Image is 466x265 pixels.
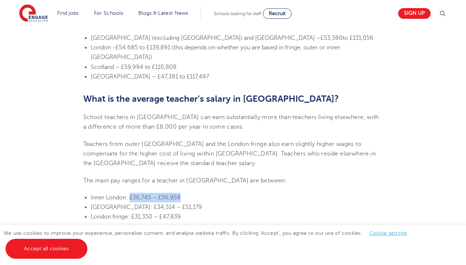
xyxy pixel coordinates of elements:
span: School teachers in [GEOGRAPHIC_DATA] can earn substantially more than teachers living elsewhere, ... [83,114,379,130]
span: [GEOGRAPHIC_DATA]: £34,514 – £51,179 [91,204,202,210]
span: London fringe: £31,350 – £47,839 [91,213,181,220]
span: Recruit [269,11,286,16]
a: Sign up [398,8,431,19]
a: Find jobs [57,10,79,16]
span: Scotland – £59,994 to £110,808 [91,64,177,70]
img: Engage Education [19,4,48,23]
span: [GEOGRAPHIC_DATA] (excluding [GEOGRAPHIC_DATA]) and [GEOGRAPHIC_DATA] – to £131,056 [91,35,373,41]
span: Inner London: £36,745 – £56,959 [91,194,181,201]
span: [GEOGRAPHIC_DATA] – £47,381 to £117,497 [91,73,209,80]
a: Blogs & Latest News [138,10,188,16]
a: For Schools [94,10,123,16]
span: The main pay ranges for a teacher in [GEOGRAPHIC_DATA] are between: [83,177,287,184]
b: What is the average teacher’s salary in [GEOGRAPHIC_DATA]? [83,94,339,104]
a: Accept all cookies [6,239,87,259]
span: Teachers from outer [GEOGRAPHIC_DATA] and the London fringe also earn slightly higher wages to co... [83,141,376,167]
span: £53,380 [320,35,342,41]
a: Recruit [263,8,292,19]
span: London -£54,685 to £139,891 (this depends on whether you are based in fringe, outer or inner [GEO... [91,44,340,60]
a: Cookie settings [369,230,407,236]
span: Schools looking for staff [214,11,261,16]
span: We use cookies to improve your experience, personalise content, and analyse website traffic. By c... [4,230,415,251]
